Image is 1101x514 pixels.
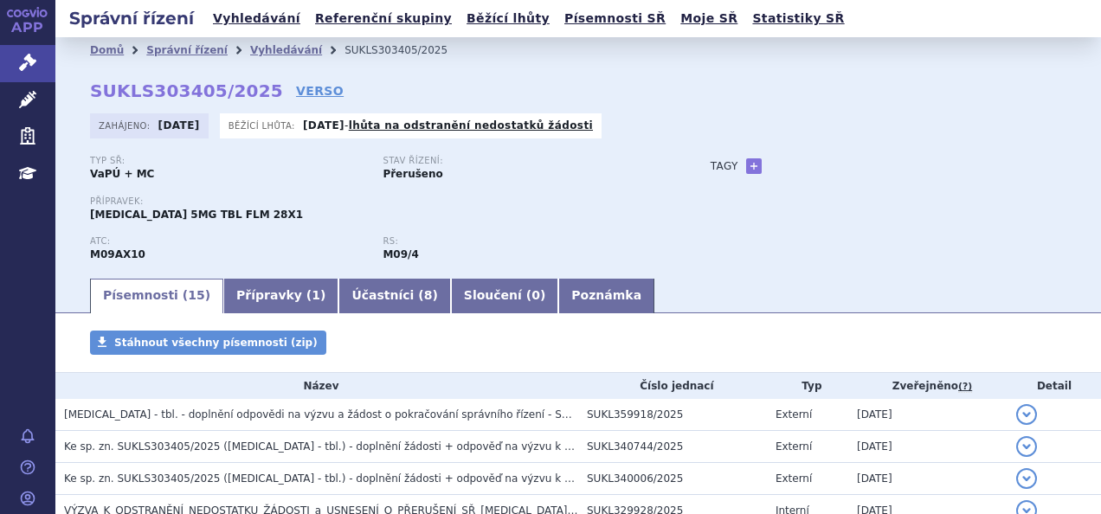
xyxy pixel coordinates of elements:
[1008,373,1101,399] th: Detail
[90,196,676,207] p: Přípravek:
[747,7,849,30] a: Statistiky SŘ
[55,373,578,399] th: Název
[114,337,318,349] span: Stáhnout všechny písemnosti (zip)
[349,119,593,132] a: lhůta na odstranění nedostatků žádosti
[776,408,812,421] span: Externí
[90,331,326,355] a: Stáhnout všechny písemnosti (zip)
[296,82,344,100] a: VERSO
[958,381,972,393] abbr: (?)
[310,7,457,30] a: Referenční skupiny
[711,156,738,177] h3: Tagy
[383,236,658,247] p: RS:
[578,463,767,495] td: SUKL340006/2025
[461,7,555,30] a: Běžící lhůty
[223,279,338,313] a: Přípravky (1)
[303,119,593,132] p: -
[99,119,153,132] span: Zahájeno:
[558,279,654,313] a: Poznámka
[229,119,299,132] span: Běžící lhůta:
[55,6,208,30] h2: Správní řízení
[451,279,558,313] a: Sloučení (0)
[344,37,470,63] li: SUKLS303405/2025
[90,80,283,101] strong: SUKLS303405/2025
[383,248,418,260] strong: risdiplam
[675,7,743,30] a: Moje SŘ
[578,399,767,431] td: SUKL359918/2025
[146,44,228,56] a: Správní řízení
[531,288,540,302] span: 0
[250,44,322,56] a: Vyhledávání
[848,373,1008,399] th: Zveřejněno
[64,440,847,453] span: Ke sp. zn. SUKLS303405/2025 (EVRYSDI - tbl.) - doplnění žádosti + odpověď na výzvu k odstranění n...
[90,279,223,313] a: Písemnosti (15)
[848,431,1008,463] td: [DATE]
[90,209,303,221] span: [MEDICAL_DATA] 5MG TBL FLM 28X1
[64,472,795,485] span: Ke sp. zn. SUKLS303405/2025 (EVRYSDI - tbl.) - doplnění žádosti + odpověď na výzvu k odstranění n...
[90,44,124,56] a: Domů
[848,463,1008,495] td: [DATE]
[90,168,154,180] strong: VaPÚ + MC
[303,119,344,132] strong: [DATE]
[90,236,365,247] p: ATC:
[90,156,365,166] p: Typ SŘ:
[90,248,145,260] strong: RISDIPLAM
[559,7,671,30] a: Písemnosti SŘ
[1016,436,1037,457] button: detail
[383,168,442,180] strong: Přerušeno
[578,373,767,399] th: Číslo jednací
[1016,404,1037,425] button: detail
[578,431,767,463] td: SUKL340744/2025
[383,156,658,166] p: Stav řízení:
[767,373,848,399] th: Typ
[746,158,762,174] a: +
[208,7,306,30] a: Vyhledávání
[64,408,658,421] span: EVRYSDI - tbl. - doplnění odpovědi na výzvu a žádost o pokračování správního řízení - SUKLS303405...
[424,288,433,302] span: 8
[1016,468,1037,489] button: detail
[848,399,1008,431] td: [DATE]
[338,279,450,313] a: Účastníci (8)
[188,288,204,302] span: 15
[776,472,812,485] span: Externí
[312,288,320,302] span: 1
[776,440,812,453] span: Externí
[158,119,200,132] strong: [DATE]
